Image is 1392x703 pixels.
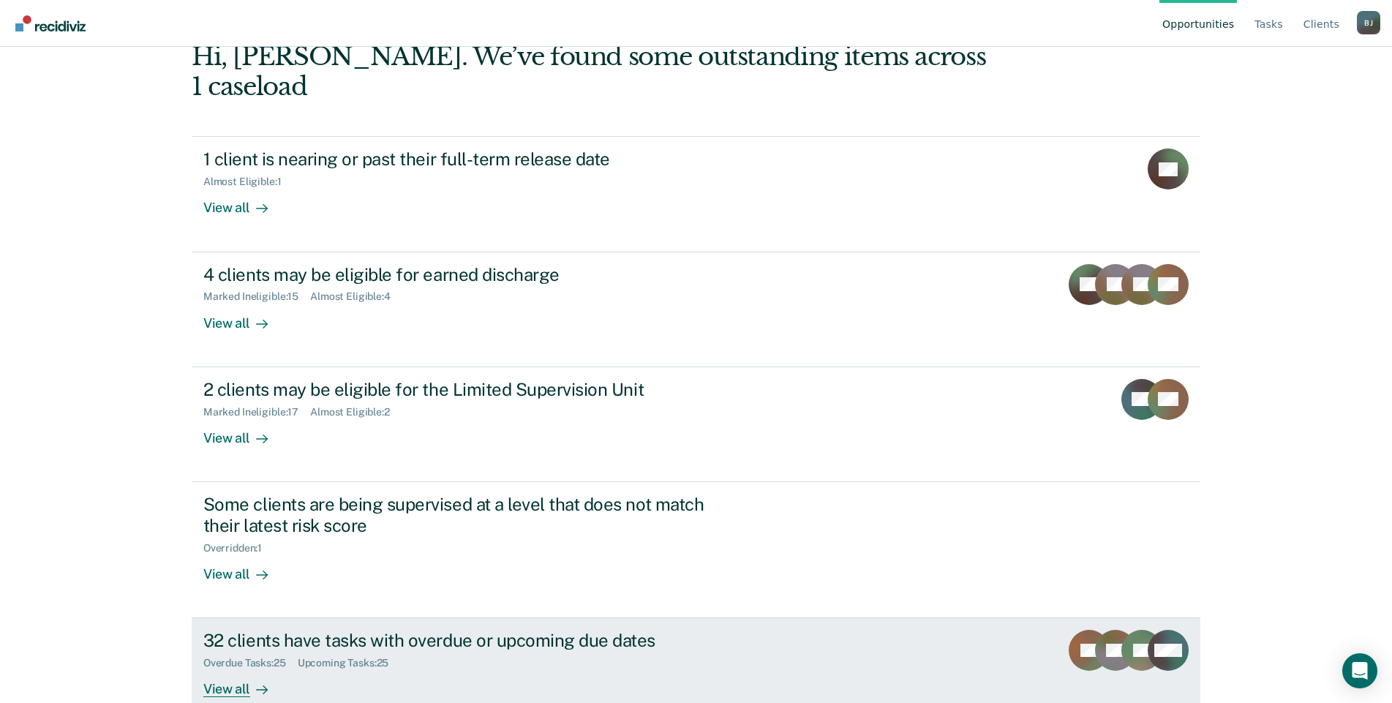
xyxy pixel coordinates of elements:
[298,657,401,669] div: Upcoming Tasks : 25
[203,418,285,446] div: View all
[203,494,717,536] div: Some clients are being supervised at a level that does not match their latest risk score
[192,482,1200,618] a: Some clients are being supervised at a level that does not match their latest risk scoreOverridde...
[203,657,298,669] div: Overdue Tasks : 25
[192,136,1200,252] a: 1 client is nearing or past their full-term release dateAlmost Eligible:1View all
[1357,11,1380,34] div: B J
[203,669,285,698] div: View all
[310,406,402,418] div: Almost Eligible : 2
[1342,653,1377,688] div: Open Intercom Messenger
[203,149,717,170] div: 1 client is nearing or past their full-term release date
[203,406,310,418] div: Marked Ineligible : 17
[1357,11,1380,34] button: Profile dropdown button
[192,367,1200,482] a: 2 clients may be eligible for the Limited Supervision UnitMarked Ineligible:17Almost Eligible:2Vi...
[203,264,717,285] div: 4 clients may be eligible for earned discharge
[192,42,998,102] div: Hi, [PERSON_NAME]. We’ve found some outstanding items across 1 caseload
[203,176,293,188] div: Almost Eligible : 1
[192,252,1200,367] a: 4 clients may be eligible for earned dischargeMarked Ineligible:15Almost Eligible:4View all
[15,15,86,31] img: Recidiviz
[203,542,274,554] div: Overridden : 1
[203,379,717,400] div: 2 clients may be eligible for the Limited Supervision Unit
[203,303,285,331] div: View all
[203,630,717,651] div: 32 clients have tasks with overdue or upcoming due dates
[203,290,310,303] div: Marked Ineligible : 15
[203,188,285,217] div: View all
[310,290,402,303] div: Almost Eligible : 4
[203,554,285,582] div: View all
